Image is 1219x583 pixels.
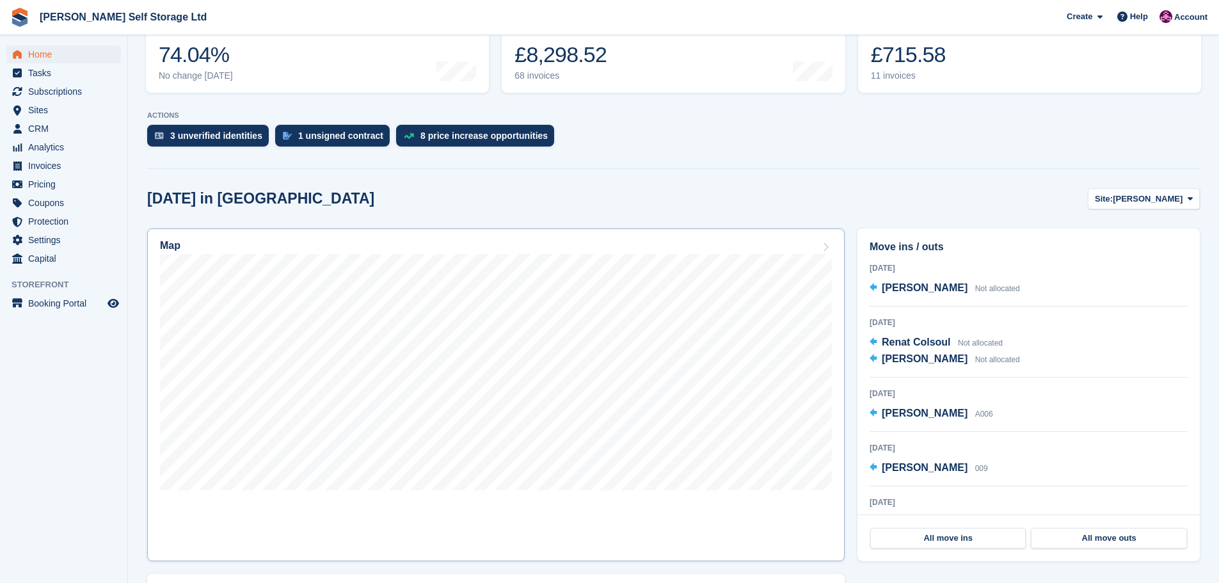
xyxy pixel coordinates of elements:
span: Storefront [12,278,127,291]
span: Not allocated [958,339,1003,347]
div: [DATE] [870,442,1188,454]
span: [PERSON_NAME] [1113,193,1183,205]
div: No change [DATE] [159,70,233,81]
a: Month-to-date sales £8,298.52 68 invoices [502,12,845,93]
span: [PERSON_NAME] [882,353,968,364]
a: [PERSON_NAME] A006 [870,406,993,422]
span: A006 [975,410,993,419]
div: [DATE] [870,262,1188,274]
span: [PERSON_NAME] [882,462,968,473]
a: Awaiting payment £715.58 11 invoices [858,12,1201,93]
span: CRM [28,120,105,138]
div: £8,298.52 [514,42,610,68]
a: 8 price increase opportunities [396,125,561,153]
div: 1 unsigned contract [298,131,383,141]
div: [DATE] [870,497,1188,508]
a: Map [147,228,845,561]
a: Renat Colsoul Not allocated [870,335,1003,351]
a: menu [6,294,121,312]
span: Capital [28,250,105,268]
span: Not allocated [975,355,1020,364]
div: 3 unverified identities [170,131,262,141]
a: Preview store [106,296,121,311]
div: £715.58 [871,42,959,68]
a: [PERSON_NAME] Not allocated [870,351,1020,368]
a: menu [6,175,121,193]
img: contract_signature_icon-13c848040528278c33f63329250d36e43548de30e8caae1d1a13099fd9432cc5.svg [283,132,292,140]
span: Site: [1095,193,1113,205]
a: menu [6,120,121,138]
div: [DATE] [870,388,1188,399]
a: All move outs [1031,528,1186,548]
h2: [DATE] in [GEOGRAPHIC_DATA] [147,190,374,207]
a: menu [6,138,121,156]
a: menu [6,157,121,175]
a: [PERSON_NAME] Self Storage Ltd [35,6,212,28]
span: Renat Colsoul [882,337,951,347]
span: Help [1130,10,1148,23]
a: menu [6,231,121,249]
span: Tasks [28,64,105,82]
span: 009 [975,464,988,473]
a: menu [6,64,121,82]
img: verify_identity-adf6edd0f0f0b5bbfe63781bf79b02c33cf7c696d77639b501bdc392416b5a36.svg [155,132,164,140]
img: Lydia Wild [1159,10,1172,23]
a: menu [6,101,121,119]
p: ACTIONS [147,111,1200,120]
span: Protection [28,212,105,230]
span: Account [1174,11,1207,24]
span: [PERSON_NAME] [882,408,968,419]
img: stora-icon-8386f47178a22dfd0bd8f6a31ec36ba5ce8667c1dd55bd0f319d3a0aa187defe.svg [10,8,29,27]
span: Not allocated [975,284,1020,293]
span: Booking Portal [28,294,105,312]
a: 3 unverified identities [147,125,275,153]
span: Invoices [28,157,105,175]
img: price_increase_opportunities-93ffe204e8149a01c8c9dc8f82e8f89637d9d84a8eef4429ea346261dce0b2c0.svg [404,133,414,139]
span: Subscriptions [28,83,105,100]
a: 1 unsigned contract [275,125,396,153]
a: menu [6,83,121,100]
div: 74.04% [159,42,233,68]
h2: Map [160,240,180,252]
button: Site: [PERSON_NAME] [1088,188,1200,209]
span: Create [1067,10,1092,23]
a: All move ins [870,528,1026,548]
span: Pricing [28,175,105,193]
span: Analytics [28,138,105,156]
span: Settings [28,231,105,249]
a: [PERSON_NAME] Not allocated [870,280,1020,297]
span: [PERSON_NAME] [882,282,968,293]
span: Coupons [28,194,105,212]
div: [DATE] [870,317,1188,328]
div: 8 price increase opportunities [420,131,548,141]
a: menu [6,250,121,268]
span: Home [28,45,105,63]
a: menu [6,45,121,63]
a: menu [6,212,121,230]
div: 11 invoices [871,70,959,81]
a: [PERSON_NAME] 009 [870,460,988,477]
span: Sites [28,101,105,119]
div: 68 invoices [514,70,610,81]
a: Occupancy 74.04% No change [DATE] [146,12,489,93]
a: menu [6,194,121,212]
h2: Move ins / outs [870,239,1188,255]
